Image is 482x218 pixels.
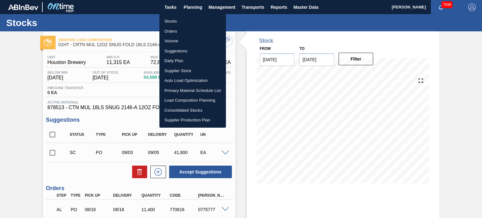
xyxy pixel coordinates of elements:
a: Primary Material Schedule List [159,86,226,96]
a: Supplier Stock [159,66,226,76]
a: Volume [159,36,226,46]
a: Orders [159,26,226,36]
a: Consolidated Stocks [159,105,226,115]
a: Daily Plan [159,56,226,66]
a: Stocks [159,16,226,26]
a: Suggestions [159,46,226,56]
a: Load Composition Planning [159,95,226,105]
a: Supplier Production Plan [159,115,226,125]
a: Auto Load Optimization [159,76,226,86]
